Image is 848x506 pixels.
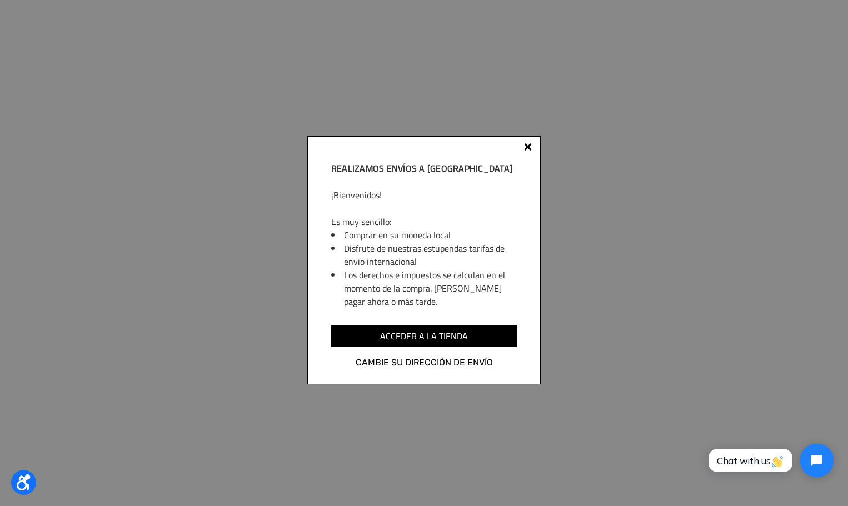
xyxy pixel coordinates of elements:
[344,242,517,268] li: Disfrute de nuestras estupendas tarifas de envío internacional
[331,162,517,175] h2: Realizamos envíos a [GEOGRAPHIC_DATA]
[344,228,517,242] li: Comprar en su moneda local
[344,268,517,308] li: Los derechos e impuestos se calculan en el momento de la compra. [PERSON_NAME] pagar ahora o más ...
[331,325,517,347] input: Acceder a la tienda
[696,434,843,487] iframe: Tidio Chat
[331,215,517,228] p: Es muy sencillo:
[331,355,517,370] a: Cambie su dirección de envío
[331,188,517,202] p: ¡Bienvenidos!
